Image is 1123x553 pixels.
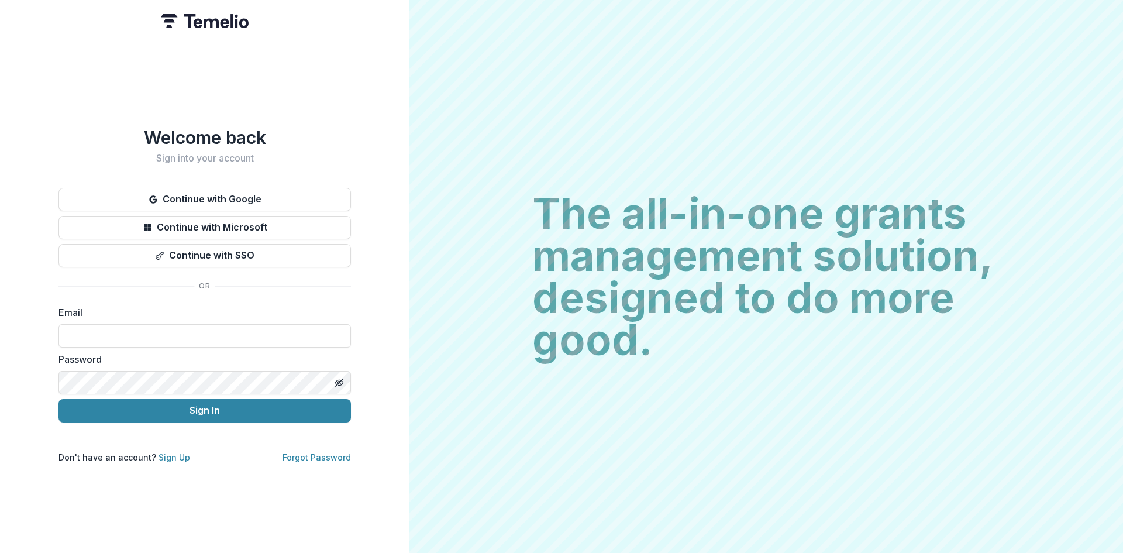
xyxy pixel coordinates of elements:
button: Continue with Microsoft [58,216,351,239]
a: Forgot Password [283,452,351,462]
button: Continue with Google [58,188,351,211]
button: Continue with SSO [58,244,351,267]
h1: Welcome back [58,127,351,148]
h2: Sign into your account [58,153,351,164]
label: Password [58,352,344,366]
label: Email [58,305,344,320]
button: Sign In [58,399,351,423]
a: Sign Up [159,452,190,462]
p: Don't have an account? [58,451,190,463]
button: Toggle password visibility [330,373,349,392]
img: Temelio [161,14,249,28]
